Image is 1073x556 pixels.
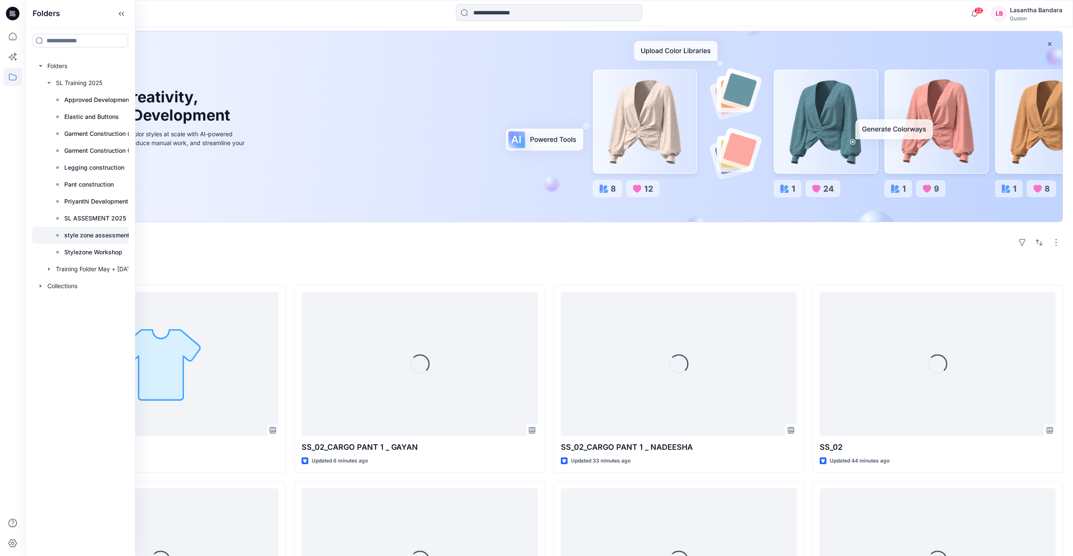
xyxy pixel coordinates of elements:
p: Legging construction [64,162,124,173]
p: SS_02_CARGO PANT 1 _ NADEESHA [561,441,797,453]
h1: Unleash Creativity, Speed Up Development [56,88,234,124]
p: style zone assessment 2025 [64,230,146,240]
div: Explore ideas faster and recolor styles at scale with AI-powered tools that boost creativity, red... [56,129,247,156]
div: Lasantha Bandara [1010,5,1062,15]
div: Guston [1010,15,1062,22]
div: LB [991,6,1007,21]
a: SS_02 [43,292,279,436]
p: Updated 6 minutes ago [312,457,368,465]
a: Discover more [56,166,247,183]
p: SL ASSESMENT 2025 [64,213,126,223]
p: SS_02 [820,441,1056,453]
p: Approved Developments [64,95,134,105]
p: Garment Construction ( Jacket) [64,129,152,139]
p: Garment Construction (Pant) [64,146,144,156]
h4: Styles [36,266,1063,276]
p: Updated 33 minutes ago [571,457,631,465]
p: SS_02 [43,441,279,453]
p: SS_02_CARGO PANT 1 _ GAYAN [302,441,538,453]
p: Priyanthi Developments [64,196,132,206]
p: Pant construction [64,179,114,190]
p: Updated 44 minutes ago [830,457,889,465]
span: 22 [974,7,983,14]
p: Stylezone Workshop [64,247,122,257]
p: Elastic and Buttons [64,112,119,122]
